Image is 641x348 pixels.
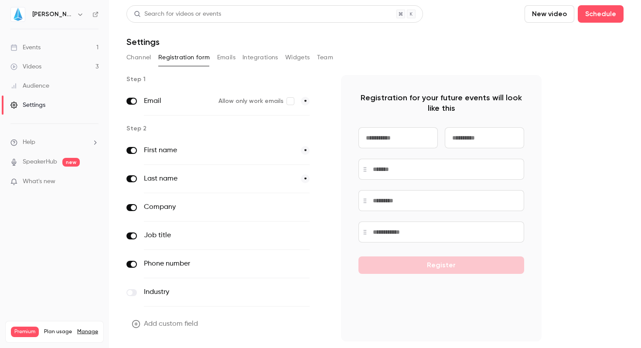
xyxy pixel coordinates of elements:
h1: Settings [126,37,160,47]
span: Plan usage [44,328,72,335]
a: SpeakerHub [23,157,57,167]
p: Step 2 [126,124,327,133]
label: Last name [144,174,294,184]
div: Videos [10,62,41,71]
button: Channel [126,51,151,65]
label: Email [144,96,211,106]
span: new [62,158,80,167]
button: Registration form [158,51,210,65]
label: Company [144,202,273,212]
div: Audience [10,82,49,90]
label: Industry [144,287,273,297]
button: New video [525,5,574,23]
p: Step 1 [126,75,327,84]
button: Emails [217,51,235,65]
label: Job title [144,230,273,241]
button: Schedule [578,5,624,23]
span: Help [23,138,35,147]
label: First name [144,145,294,156]
span: What's new [23,177,55,186]
button: Widgets [285,51,310,65]
div: Events [10,43,41,52]
div: Search for videos or events [134,10,221,19]
label: Allow only work emails [218,97,294,106]
button: Team [317,51,334,65]
span: Premium [11,327,39,337]
h6: [PERSON_NAME] [32,10,73,19]
p: Registration for your future events will look like this [358,92,524,113]
label: Phone number [144,259,273,269]
button: Integrations [242,51,278,65]
li: help-dropdown-opener [10,138,99,147]
button: Add custom field [126,315,205,333]
img: JIN [11,7,25,21]
div: Settings [10,101,45,109]
a: Manage [77,328,98,335]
